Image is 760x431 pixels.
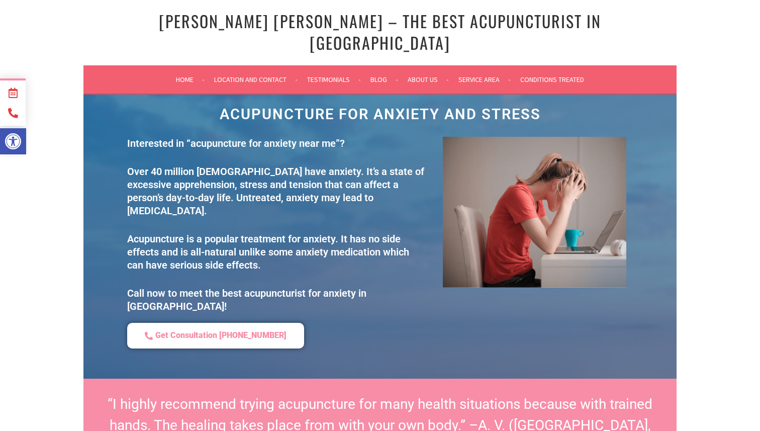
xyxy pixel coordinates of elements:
[127,323,304,349] a: Get Consultation [PHONE_NUMBER]
[214,73,298,85] a: Location and Contact
[159,9,601,54] a: [PERSON_NAME] [PERSON_NAME] – The Best Acupuncturist In [GEOGRAPHIC_DATA]
[122,107,638,122] h1: Acupuncture for Anxiety and Stress
[307,73,361,85] a: Testimonials
[176,73,205,85] a: Home
[458,73,511,85] a: Service Area
[155,330,287,341] span: Get Consultation [PHONE_NUMBER]
[370,73,398,85] a: Blog
[127,137,426,150] p: Interested in “acupuncture for anxiety near me”?
[408,73,449,85] a: About Us
[127,165,426,217] p: Over 40 million [DEMOGRAPHIC_DATA] have anxiety. It’s a state of excessive apprehension, stress a...
[127,232,426,272] p: Acupuncture is a popular treatment for anxiety. It has no side effects and is all-natural unlike ...
[443,137,626,288] img: irvine acupuncture for anxiety
[520,73,584,85] a: Conditions Treated
[127,287,426,313] p: Call now to meet the best acupuncturist for anxiety in [GEOGRAPHIC_DATA]!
